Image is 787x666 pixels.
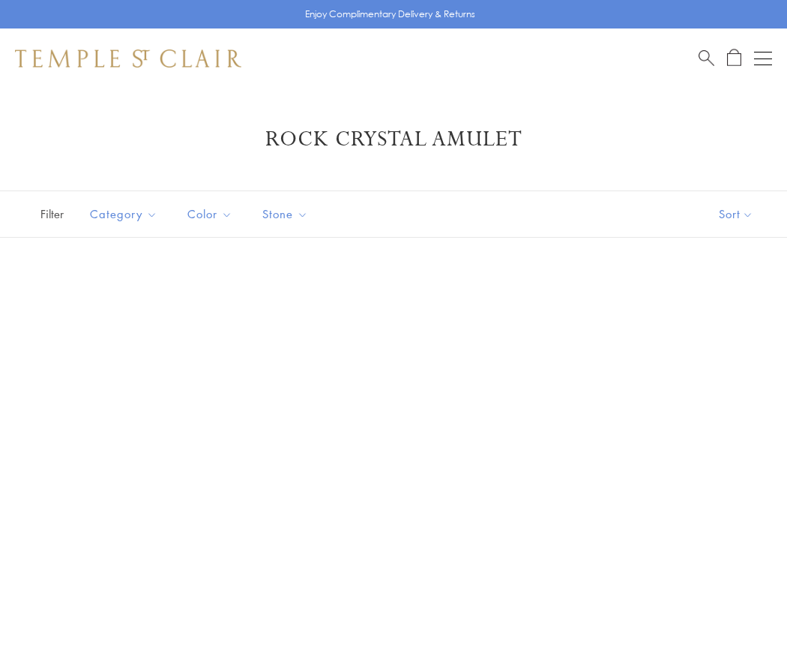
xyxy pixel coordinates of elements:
[699,49,714,67] a: Search
[251,197,319,231] button: Stone
[82,205,169,223] span: Category
[180,205,244,223] span: Color
[305,7,475,22] p: Enjoy Complimentary Delivery & Returns
[255,205,319,223] span: Stone
[685,191,787,237] button: Show sort by
[727,49,741,67] a: Open Shopping Bag
[176,197,244,231] button: Color
[79,197,169,231] button: Category
[37,126,750,153] h1: Rock Crystal Amulet
[754,49,772,67] button: Open navigation
[15,49,241,67] img: Temple St. Clair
